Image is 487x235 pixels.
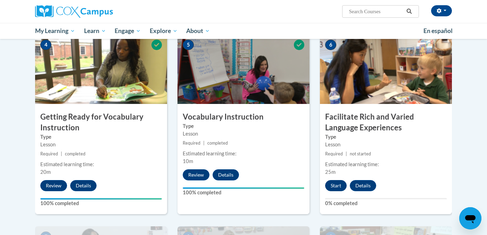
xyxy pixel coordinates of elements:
span: 10m [183,158,193,164]
label: 100% completed [40,200,162,207]
span: | [61,151,62,156]
span: Required [40,151,58,156]
div: Lesson [40,141,162,148]
label: 100% completed [183,189,304,196]
div: Estimated learning time: [40,161,162,168]
iframe: Button to launch messaging window [459,207,481,229]
h3: Getting Ready for Vocabulary Instruction [35,112,167,133]
span: Learn [84,27,106,35]
button: Start [325,180,347,191]
label: Type [40,133,162,141]
button: Review [40,180,67,191]
img: Course Image [35,34,167,104]
span: 6 [325,40,336,50]
span: completed [65,151,85,156]
div: Your progress [183,187,304,189]
label: Type [183,122,304,130]
button: Details [350,180,376,191]
span: 25m [325,169,336,175]
h3: Vocabulary Instruction [178,112,309,122]
label: Type [325,133,447,141]
span: En español [423,27,453,34]
div: Lesson [183,130,304,138]
img: Cox Campus [35,5,113,18]
img: Course Image [320,34,452,104]
div: Estimated learning time: [325,161,447,168]
span: Engage [115,27,141,35]
a: About [182,23,215,39]
a: En español [419,24,457,38]
label: 0% completed [325,200,447,207]
span: not started [350,151,371,156]
img: Course Image [178,34,309,104]
span: 5 [183,40,194,50]
button: Details [213,169,239,180]
div: Main menu [25,23,462,39]
div: Estimated learning time: [183,150,304,157]
h3: Facilitate Rich and Varied Language Experiences [320,112,452,133]
a: Explore [145,23,182,39]
button: Review [183,169,209,180]
span: Explore [150,27,178,35]
span: 4 [40,40,51,50]
button: Account Settings [431,5,452,16]
div: Lesson [325,141,447,148]
a: Cox Campus [35,5,167,18]
span: Required [183,140,200,146]
span: completed [207,140,228,146]
input: Search Courses [348,7,404,16]
span: | [346,151,347,156]
a: Learn [80,23,110,39]
span: My Learning [35,27,75,35]
a: My Learning [31,23,80,39]
div: Your progress [40,198,162,200]
span: 20m [40,169,51,175]
button: Search [404,7,414,16]
span: Required [325,151,343,156]
a: Engage [110,23,145,39]
button: Details [70,180,97,191]
span: About [186,27,210,35]
span: | [203,140,205,146]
